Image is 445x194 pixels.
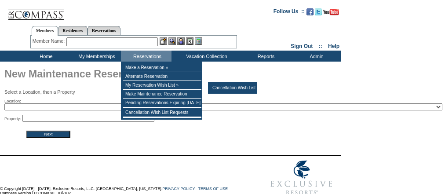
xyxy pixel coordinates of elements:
td: My Memberships [70,51,121,62]
td: Alternate Reservation [123,72,201,81]
td: Reports [240,51,290,62]
img: View [168,37,176,45]
a: Subscribe to our YouTube Channel [323,11,339,16]
div: Member Name: [33,37,66,45]
td: Admin [290,51,341,62]
td: Cancellation Wish List Requests [123,108,201,117]
a: Sign Out [291,43,313,49]
td: Make Maintenance Reservation [123,90,201,99]
a: Follow us on Twitter [315,11,322,16]
a: Reservations [88,26,120,35]
a: Become our fan on Facebook [306,11,314,16]
td: Vacation Collection [171,51,240,62]
img: Follow us on Twitter [315,8,322,15]
img: Become our fan on Facebook [306,8,314,15]
td: Pending Reservations Expiring [DATE] [123,99,201,107]
td: Home [20,51,70,62]
img: b_calculator.gif [195,37,202,45]
span: Location: [4,99,21,104]
td: Follow Us :: [274,7,305,18]
input: Next [26,131,70,138]
h1: New Maintenance Reservation [4,66,341,84]
p: Select a Location, then a Property [4,89,341,95]
img: Compass Home [7,2,65,20]
img: Impersonate [177,37,185,45]
a: Help [328,43,339,49]
a: PRIVACY POLICY [162,187,195,191]
td: Make a Reservation » [123,63,201,72]
span: :: [319,43,322,49]
img: Reservations [186,37,193,45]
a: TERMS OF USE [198,187,228,191]
td: Reservations [121,51,171,62]
td: Cancellation Wish List [210,84,256,92]
img: Subscribe to our YouTube Channel [323,9,339,15]
img: b_edit.gif [160,37,167,45]
a: Members [32,26,58,36]
td: My Reservation Wish List » [123,81,201,90]
a: Residences [58,26,88,35]
span: Property: [4,116,21,121]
